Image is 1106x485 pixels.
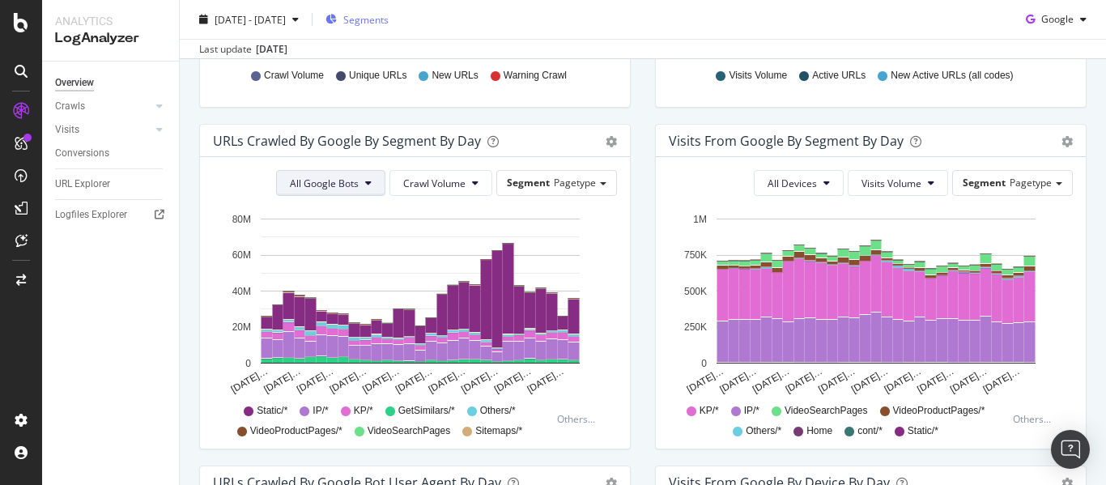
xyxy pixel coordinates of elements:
div: gear [606,136,617,147]
div: Crawls [55,98,85,115]
span: [DATE] - [DATE] [215,12,286,26]
span: Visits Volume [861,177,921,190]
span: Segment [507,176,550,189]
span: Others/* [746,424,781,438]
div: Visits from Google By Segment By Day [669,133,904,149]
a: Logfiles Explorer [55,206,168,223]
div: Others... [1013,412,1058,426]
span: GetSimilars/* [398,404,455,418]
div: Overview [55,74,94,91]
a: Conversions [55,145,168,162]
text: 750K [684,249,707,261]
span: cont/* [857,424,883,438]
text: 0 [701,358,707,369]
span: Pagetype [554,176,596,189]
text: 60M [232,249,251,261]
span: VideoSearchPages [368,424,451,438]
span: Visits Volume [729,69,787,83]
span: All Devices [768,177,817,190]
button: Segments [319,6,395,32]
button: [DATE] - [DATE] [193,6,305,32]
button: Crawl Volume [389,170,492,196]
a: URL Explorer [55,176,168,193]
text: 0 [245,358,251,369]
button: Google [1019,6,1093,32]
div: Visits [55,121,79,138]
a: Visits [55,121,151,138]
span: Others/* [480,404,516,418]
div: Analytics [55,13,166,29]
svg: A chart. [213,209,611,397]
span: VideoProductPages/* [893,404,985,418]
div: [DATE] [256,42,287,57]
svg: A chart. [669,209,1067,397]
span: Crawl Volume [403,177,466,190]
div: Open Intercom Messenger [1051,430,1090,469]
span: Warning Crawl [504,69,567,83]
span: Google [1041,12,1074,26]
span: Static/* [908,424,938,438]
button: All Devices [754,170,844,196]
text: 80M [232,214,251,225]
div: Logfiles Explorer [55,206,127,223]
text: 40M [232,286,251,297]
div: Last update [199,42,287,57]
a: Overview [55,74,168,91]
span: Pagetype [1010,176,1052,189]
span: Segment [963,176,1006,189]
a: Crawls [55,98,151,115]
button: All Google Bots [276,170,385,196]
span: New Active URLs (all codes) [891,69,1013,83]
span: Static/* [257,404,287,418]
span: Unique URLs [349,69,406,83]
span: Home [806,424,832,438]
div: LogAnalyzer [55,29,166,48]
text: 250K [684,321,707,333]
div: URL Explorer [55,176,110,193]
span: Crawl Volume [264,69,324,83]
span: Segments [343,12,389,26]
span: Sitemaps/* [475,424,522,438]
text: 20M [232,321,251,333]
div: URLs Crawled by Google By Segment By Day [213,133,481,149]
span: Active URLs [812,69,866,83]
span: All Google Bots [290,177,359,190]
button: Visits Volume [848,170,948,196]
div: Conversions [55,145,109,162]
text: 500K [684,286,707,297]
span: VideoProductPages/* [250,424,342,438]
span: VideoSearchPages [785,404,868,418]
span: New URLs [432,69,478,83]
text: 1M [693,214,707,225]
div: Others... [557,412,602,426]
div: gear [1061,136,1073,147]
